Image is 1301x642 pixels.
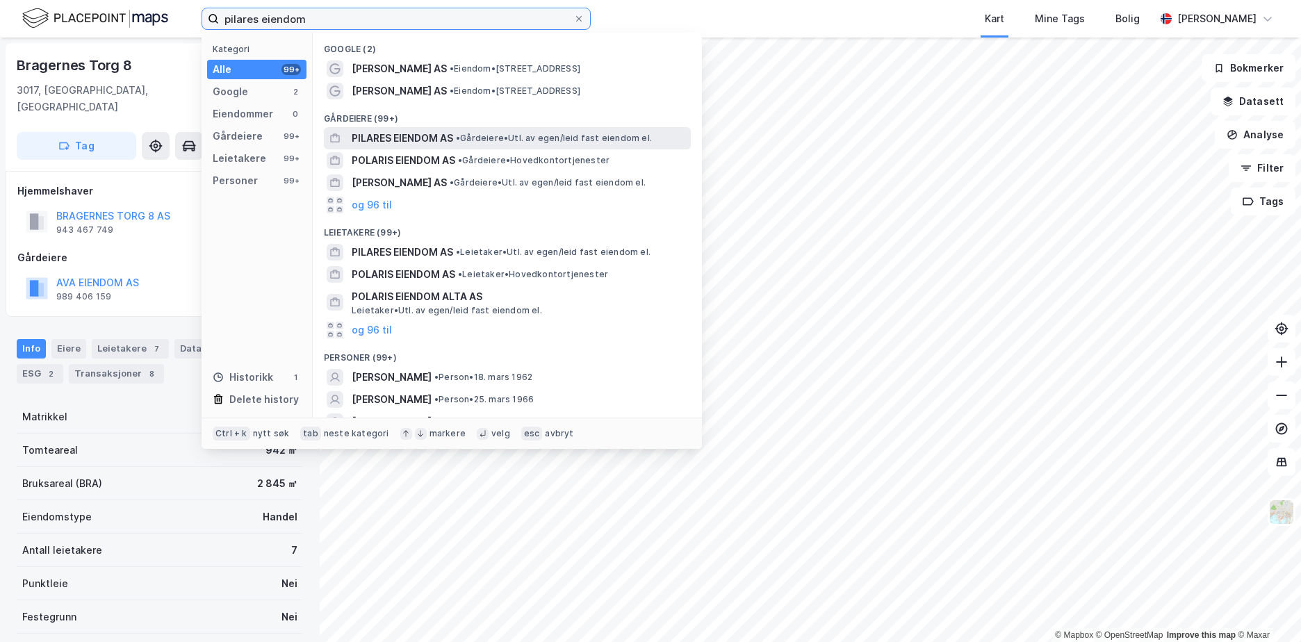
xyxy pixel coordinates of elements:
[434,416,439,427] span: •
[213,150,266,167] div: Leietakere
[281,175,301,186] div: 99+
[521,427,543,441] div: esc
[213,44,306,54] div: Kategori
[434,372,439,382] span: •
[291,542,297,559] div: 7
[17,82,224,115] div: 3017, [GEOGRAPHIC_DATA], [GEOGRAPHIC_DATA]
[450,63,454,74] span: •
[149,342,163,356] div: 7
[313,341,702,366] div: Personer (99+)
[313,33,702,58] div: Google (2)
[22,575,68,592] div: Punktleie
[352,288,685,305] span: POLARIS EIENDOM ALTA AS
[281,131,301,142] div: 99+
[22,475,102,492] div: Bruksareal (BRA)
[213,427,250,441] div: Ctrl + k
[22,509,92,525] div: Eiendomstype
[290,108,301,120] div: 0
[456,133,460,143] span: •
[17,183,302,199] div: Hjemmelshaver
[1229,154,1295,182] button: Filter
[434,394,439,404] span: •
[17,364,63,384] div: ESG
[352,322,392,338] button: og 96 til
[352,60,447,77] span: [PERSON_NAME] AS
[290,372,301,383] div: 1
[22,609,76,625] div: Festegrunn
[458,155,462,165] span: •
[434,416,503,427] span: Person • [DATE]
[44,367,58,381] div: 2
[17,249,302,266] div: Gårdeiere
[213,61,231,78] div: Alle
[1202,54,1295,82] button: Bokmerker
[352,305,542,316] span: Leietaker • Utl. av egen/leid fast eiendom el.
[1167,630,1236,640] a: Improve this map
[352,369,432,386] span: [PERSON_NAME]
[1232,575,1301,642] div: Kontrollprogram for chat
[352,391,432,408] span: [PERSON_NAME]
[434,372,532,383] span: Person • 18. mars 1962
[300,427,321,441] div: tab
[290,86,301,97] div: 2
[313,102,702,127] div: Gårdeiere (99+)
[1115,10,1140,27] div: Bolig
[1268,499,1295,525] img: Z
[17,339,46,359] div: Info
[69,364,164,384] div: Transaksjoner
[456,247,460,257] span: •
[281,609,297,625] div: Nei
[450,177,454,188] span: •
[229,391,299,408] div: Delete history
[1232,575,1301,642] iframe: Chat Widget
[352,266,455,283] span: POLARIS EIENDOM AS
[145,367,158,381] div: 8
[352,130,453,147] span: PILARES EIENDOM AS
[545,428,573,439] div: avbryt
[1211,88,1295,115] button: Datasett
[352,83,447,99] span: [PERSON_NAME] AS
[213,128,263,145] div: Gårdeiere
[456,133,652,144] span: Gårdeiere • Utl. av egen/leid fast eiendom el.
[22,6,168,31] img: logo.f888ab2527a4732fd821a326f86c7f29.svg
[352,197,392,213] button: og 96 til
[213,369,273,386] div: Historikk
[450,85,454,96] span: •
[265,442,297,459] div: 942 ㎡
[257,475,297,492] div: 2 845 ㎡
[17,132,136,160] button: Tag
[313,216,702,241] div: Leietakere (99+)
[1035,10,1085,27] div: Mine Tags
[1231,188,1295,215] button: Tags
[434,394,534,405] span: Person • 25. mars 1966
[213,83,248,100] div: Google
[1055,630,1093,640] a: Mapbox
[458,269,462,279] span: •
[253,428,290,439] div: nytt søk
[1215,121,1295,149] button: Analyse
[458,269,608,280] span: Leietaker • Hovedkontortjenester
[352,174,447,191] span: [PERSON_NAME] AS
[985,10,1004,27] div: Kart
[22,542,102,559] div: Antall leietakere
[458,155,609,166] span: Gårdeiere • Hovedkontortjenester
[450,177,646,188] span: Gårdeiere • Utl. av egen/leid fast eiendom el.
[281,153,301,164] div: 99+
[263,509,297,525] div: Handel
[450,85,580,97] span: Eiendom • [STREET_ADDRESS]
[352,413,432,430] span: [PERSON_NAME]
[281,575,297,592] div: Nei
[281,64,301,75] div: 99+
[22,442,78,459] div: Tomteareal
[174,339,243,359] div: Datasett
[213,106,273,122] div: Eiendommer
[22,409,67,425] div: Matrikkel
[352,244,453,261] span: PILARES EIENDOM AS
[450,63,580,74] span: Eiendom • [STREET_ADDRESS]
[92,339,169,359] div: Leietakere
[56,224,113,236] div: 943 467 749
[429,428,466,439] div: markere
[491,428,510,439] div: velg
[219,8,573,29] input: Søk på adresse, matrikkel, gårdeiere, leietakere eller personer
[1096,630,1163,640] a: OpenStreetMap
